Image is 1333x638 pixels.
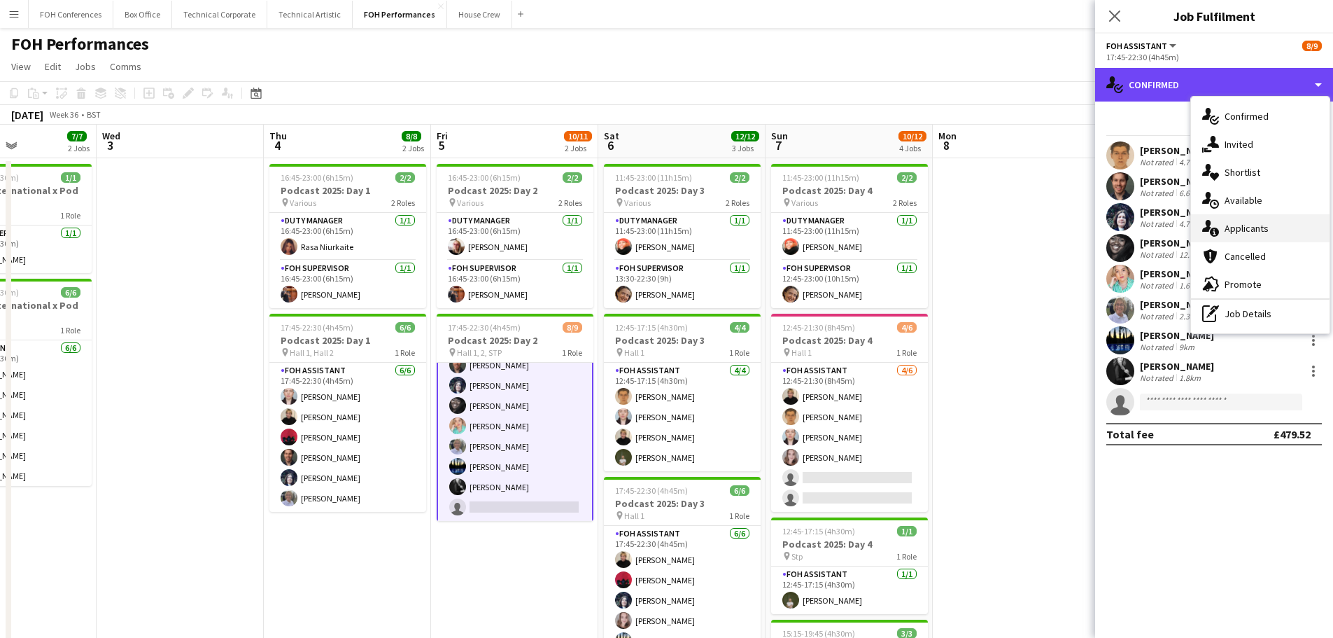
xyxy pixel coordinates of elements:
[1140,175,1214,188] div: [PERSON_NAME]
[771,213,928,261] app-card-role: Duty Manager1/111:45-23:00 (11h15m)[PERSON_NAME]
[68,143,90,153] div: 2 Jobs
[269,334,426,347] h3: Podcast 2025: Day 1
[604,497,761,510] h3: Podcast 2025: Day 3
[731,131,759,141] span: 12/12
[1176,280,1204,291] div: 1.6km
[602,137,619,153] span: 6
[395,172,415,183] span: 2/2
[1191,102,1330,130] div: Confirmed
[1106,52,1322,62] div: 17:45-22:30 (4h45m)
[893,197,917,208] span: 2 Roles
[604,314,761,471] app-job-card: 12:45-17:15 (4h30m)4/4Podcast 2025: Day 3 Hall 11 RoleFOH Assistant4/412:45-17:15 (4h30m)[PERSON_...
[269,314,426,512] div: 17:45-22:30 (4h45m)6/6Podcast 2025: Day 1 Hall 1, Hall 21 RoleFOH Assistant6/617:45-22:30 (4h45m)...
[726,197,749,208] span: 2 Roles
[896,551,917,562] span: 1 Role
[435,137,448,153] span: 5
[624,511,644,521] span: Hall 1
[448,322,521,333] span: 17:45-22:30 (4h45m)
[437,164,593,308] div: 16:45-23:00 (6h15m)2/2Podcast 2025: Day 2 Various2 RolesDuty Manager1/116:45-23:00 (6h15m)[PERSON...
[771,314,928,512] app-job-card: 12:45-21:30 (8h45m)4/6Podcast 2025: Day 4 Hall 11 RoleFOH Assistant4/612:45-21:30 (8h45m)[PERSON_...
[771,130,788,142] span: Sun
[771,363,928,512] app-card-role: FOH Assistant4/612:45-21:30 (8h45m)[PERSON_NAME][PERSON_NAME][PERSON_NAME][PERSON_NAME]
[45,60,61,73] span: Edit
[782,526,855,536] span: 12:45-17:15 (4h30m)
[61,172,80,183] span: 1/1
[604,164,761,308] app-job-card: 11:45-23:00 (11h15m)2/2Podcast 2025: Day 3 Various2 RolesDuty Manager1/111:45-23:00 (11h15m)[PERS...
[558,197,582,208] span: 2 Roles
[564,131,592,141] span: 10/11
[604,334,761,347] h3: Podcast 2025: Day 3
[67,131,87,141] span: 7/7
[615,485,688,496] span: 17:45-22:30 (4h45m)
[1191,130,1330,158] div: Invited
[782,322,855,333] span: 12:45-21:30 (8h45m)
[1176,249,1208,260] div: 12.4km
[437,184,593,197] h3: Podcast 2025: Day 2
[1106,41,1167,51] span: FOH Assistant
[437,130,448,142] span: Fri
[604,130,619,142] span: Sat
[113,1,172,28] button: Box Office
[102,130,120,142] span: Wed
[1191,214,1330,242] div: Applicants
[395,322,415,333] span: 6/6
[46,109,81,120] span: Week 36
[60,210,80,221] span: 1 Role
[729,347,749,358] span: 1 Role
[730,322,749,333] span: 4/4
[269,261,426,308] app-card-role: FOH Supervisor1/116:45-23:00 (6h15m)[PERSON_NAME]
[69,57,101,76] a: Jobs
[1191,158,1330,186] div: Shortlist
[604,213,761,261] app-card-role: Duty Manager1/111:45-23:00 (11h15m)[PERSON_NAME]
[897,526,917,536] span: 1/1
[1140,373,1176,383] div: Not rated
[791,347,812,358] span: Hall 1
[771,518,928,614] div: 12:45-17:15 (4h30m)1/1Podcast 2025: Day 4 Stp1 RoleFOH Assistant1/112:45-17:15 (4h30m)[PERSON_NAME]
[615,172,692,183] span: 11:45-23:00 (11h15m)
[1176,219,1204,229] div: 4.7km
[1140,311,1176,321] div: Not rated
[402,131,421,141] span: 8/8
[1140,298,1214,311] div: [PERSON_NAME]
[565,143,591,153] div: 2 Jobs
[448,172,521,183] span: 16:45-23:00 (6h15m)
[1140,219,1176,229] div: Not rated
[395,347,415,358] span: 1 Role
[1274,427,1311,441] div: £479.52
[457,197,484,208] span: Various
[6,57,36,76] a: View
[1176,188,1204,198] div: 6.6km
[290,197,316,208] span: Various
[437,314,593,521] app-job-card: 17:45-22:30 (4h45m)8/9Podcast 2025: Day 2 Hall 1, 2, STP1 RoleFOH Assistant2A8/917:45-22:30 (4h45...
[1176,311,1204,321] div: 2.3km
[1176,373,1204,383] div: 1.8km
[437,310,593,522] app-card-role: FOH Assistant2A8/917:45-22:30 (4h45m)[PERSON_NAME][PERSON_NAME][PERSON_NAME][PERSON_NAME][PERSON_...
[1140,342,1176,352] div: Not rated
[1106,41,1178,51] button: FOH Assistant
[39,57,66,76] a: Edit
[437,213,593,261] app-card-role: Duty Manager1/116:45-23:00 (6h15m)[PERSON_NAME]
[75,60,96,73] span: Jobs
[898,131,926,141] span: 10/12
[1140,280,1176,291] div: Not rated
[1106,427,1154,441] div: Total fee
[269,164,426,308] app-job-card: 16:45-23:00 (6h15m)2/2Podcast 2025: Day 1 Various2 RolesDuty Manager1/116:45-23:00 (6h15m)Rasa Ni...
[290,347,334,358] span: Hall 1, Hall 2
[604,184,761,197] h3: Podcast 2025: Day 3
[771,334,928,347] h3: Podcast 2025: Day 4
[11,108,43,122] div: [DATE]
[11,60,31,73] span: View
[771,164,928,308] app-job-card: 11:45-23:00 (11h15m)2/2Podcast 2025: Day 4 Various2 RolesDuty Manager1/111:45-23:00 (11h15m)[PERS...
[391,197,415,208] span: 2 Roles
[1191,300,1330,328] div: Job Details
[563,172,582,183] span: 2/2
[729,511,749,521] span: 1 Role
[1140,206,1214,219] div: [PERSON_NAME]
[269,184,426,197] h3: Podcast 2025: Day 1
[402,143,424,153] div: 2 Jobs
[100,137,120,153] span: 3
[1302,41,1322,51] span: 8/9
